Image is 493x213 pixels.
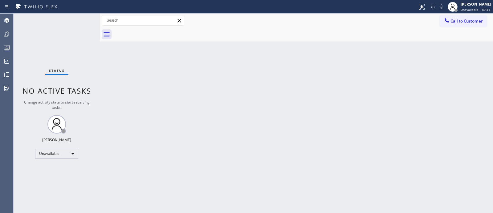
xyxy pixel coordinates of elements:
[102,15,185,25] input: Search
[461,2,491,7] div: [PERSON_NAME]
[24,100,90,110] span: Change activity state to start receiving tasks.
[49,68,65,73] span: Status
[461,7,490,12] span: Unavailable | 40:41
[437,2,446,11] button: Mute
[22,86,91,96] span: No active tasks
[35,149,78,159] div: Unavailable
[42,137,71,143] div: [PERSON_NAME]
[450,18,483,24] span: Call to Customer
[440,15,487,27] button: Call to Customer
